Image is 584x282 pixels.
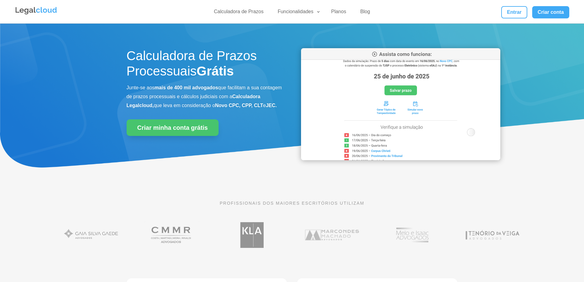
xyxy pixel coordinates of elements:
p: Junte-se aos que facilitam a sua contagem de prazos processuais e cálculos judiciais com a que le... [127,83,283,110]
img: Profissionais do escritório Melo e Isaac Advogados utilizam a Legalcloud [382,218,443,252]
h1: Calculadora de Prazos Processuais [127,48,283,82]
img: Calculadora de Prazos Processuais da Legalcloud [301,48,500,160]
p: PROFISSIONAIS DOS MAIORES ESCRITÓRIOS UTILIZAM [127,200,458,207]
a: Planos [327,9,350,17]
img: Costa Martins Meira Rinaldi Advogados [141,218,202,252]
a: Calculadora de Prazos [210,9,267,17]
img: Koury Lopes Advogados [221,218,283,252]
a: Logo da Legalcloud [15,11,58,16]
a: Entrar [501,6,527,18]
strong: Grátis [197,64,234,78]
img: Legalcloud Logo [15,6,58,15]
a: Calculadora de Prazos Processuais da Legalcloud [301,156,500,161]
img: Marcondes Machado Advogados utilizam a Legalcloud [301,218,363,252]
a: Blog [357,9,374,17]
a: Funcionalidades [274,9,321,17]
b: JEC. [266,103,277,108]
b: mais de 400 mil advogados [155,85,218,90]
a: Criar conta [532,6,570,18]
b: Novo CPC, CPP, CLT [215,103,263,108]
b: Calculadora Legalcloud, [127,94,261,108]
img: Gaia Silva Gaede Advogados Associados [61,218,122,252]
a: Criar minha conta grátis [127,119,219,136]
img: Tenório da Veiga Advogados [462,218,523,252]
